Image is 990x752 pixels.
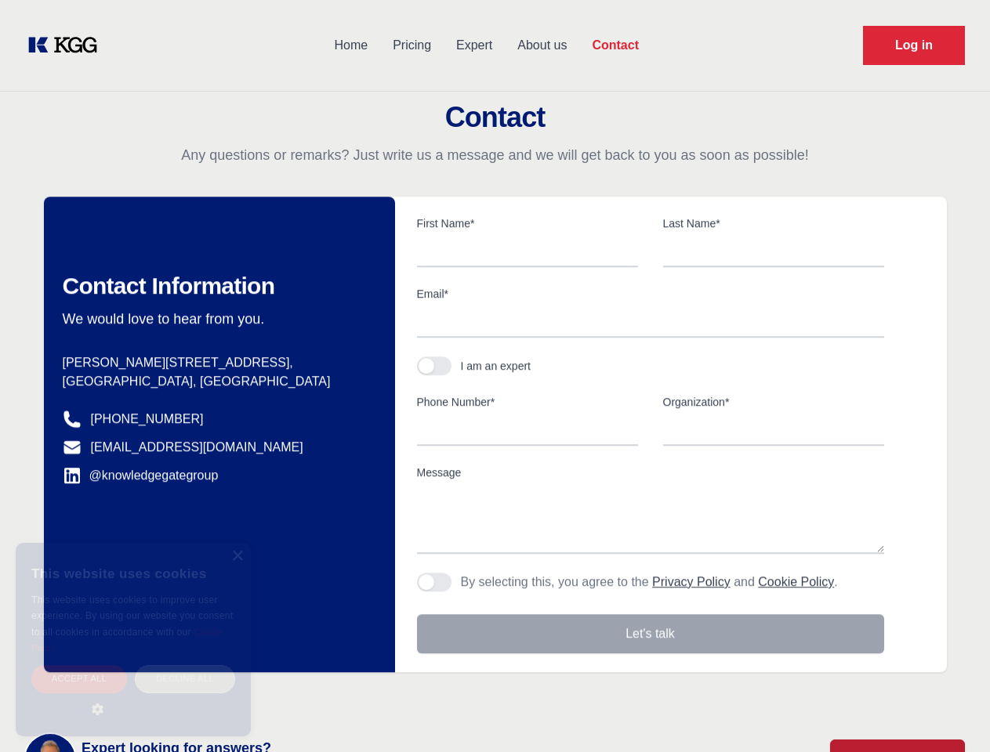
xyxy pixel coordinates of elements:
[31,595,233,638] span: This website uses cookies to improve user experience. By using our website you consent to all coo...
[417,614,884,653] button: Let's talk
[663,215,884,231] label: Last Name*
[31,627,223,653] a: Cookie Policy
[231,551,243,562] div: Close
[321,25,380,66] a: Home
[91,410,204,428] a: [PHONE_NUMBER]
[63,353,370,372] p: [PERSON_NAME][STREET_ADDRESS],
[417,215,638,231] label: First Name*
[417,465,884,480] label: Message
[505,25,579,66] a: About us
[444,25,505,66] a: Expert
[91,438,303,457] a: [EMAIL_ADDRESS][DOMAIN_NAME]
[31,665,127,692] div: Accept all
[25,33,110,58] a: KOL Knowledge Platform: Talk to Key External Experts (KEE)
[652,575,731,588] a: Privacy Policy
[63,309,370,328] p: We would love to hear from you.
[663,394,884,410] label: Organization*
[417,286,884,302] label: Email*
[63,372,370,391] p: [GEOGRAPHIC_DATA], [GEOGRAPHIC_DATA]
[63,272,370,300] h2: Contact Information
[380,25,444,66] a: Pricing
[417,394,638,410] label: Phone Number*
[579,25,651,66] a: Contact
[63,466,219,485] a: @knowledgegategroup
[19,146,971,164] p: Any questions or remarks? Just write us a message and we will get back to you as soon as possible!
[461,358,531,374] div: I am an expert
[19,102,971,133] h2: Contact
[461,573,838,591] p: By selecting this, you agree to the and .
[31,555,235,592] div: This website uses cookies
[758,575,834,588] a: Cookie Policy
[863,26,965,65] a: Request Demo
[912,677,990,752] iframe: Chat Widget
[135,665,235,692] div: Decline all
